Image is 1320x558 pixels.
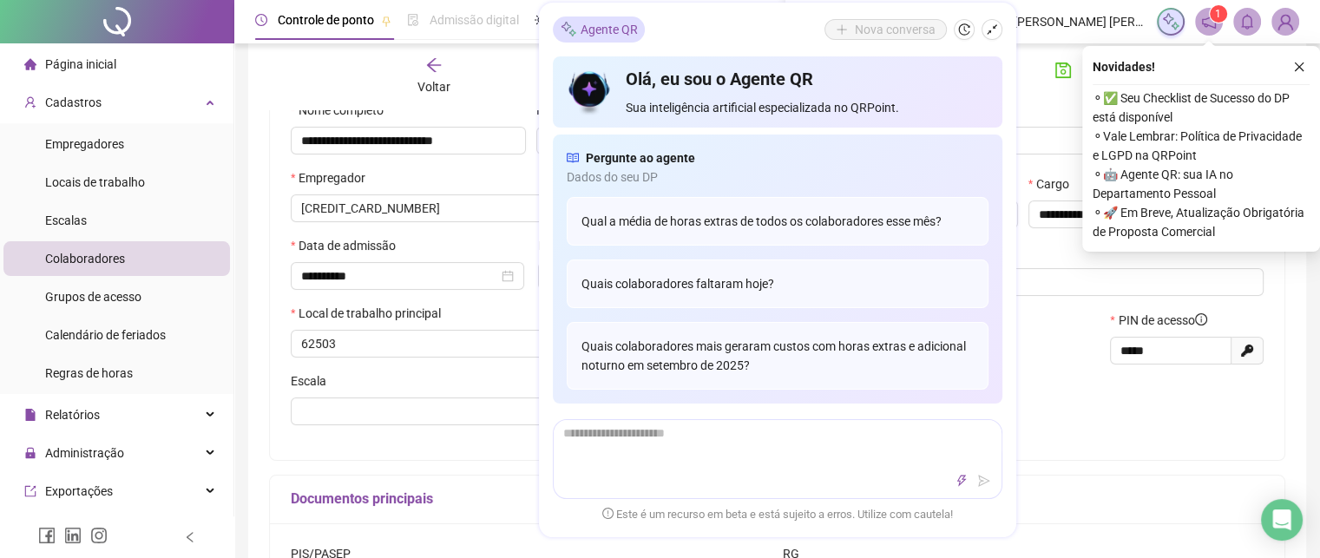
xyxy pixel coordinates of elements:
span: Página inicial [45,57,116,71]
span: file-done [407,14,419,26]
span: Nome social [536,101,602,120]
span: Controle de ponto [278,13,374,27]
span: Colaboradores [45,252,125,266]
span: Exportações [45,484,113,498]
img: 85868 [1272,9,1298,35]
span: left [184,531,196,543]
sup: 1 [1210,5,1227,23]
span: 4609318277203140 [301,195,762,221]
span: Cadastros [45,95,102,109]
span: file [24,409,36,421]
button: Salvar [1041,56,1133,84]
button: send [974,470,995,491]
span: Calendário de feriados [45,328,166,342]
span: Locais de trabalho [45,175,145,189]
span: clock-circle [255,14,267,26]
span: user-add [24,96,36,108]
span: shrink [986,23,998,36]
span: info-circle [1195,313,1207,325]
span: history [958,23,970,36]
span: instagram [90,527,108,544]
label: Data de admissão [291,236,407,255]
div: Quais colaboradores mais geraram custos com horas extras e adicional noturno em setembro de 2025? [567,322,988,390]
span: Relatórios [45,408,100,422]
img: sparkle-icon.fc2bf0ac1784a2077858766a79e2daf3.svg [1161,12,1180,31]
span: ⚬ 🤖 Agente QR: sua IA no Departamento Pessoal [1093,165,1310,203]
span: arrow-left [425,56,443,74]
span: Dados do seu DP [567,167,988,187]
label: Local de trabalho principal [291,304,452,323]
span: Novidades ! [1093,57,1155,76]
span: save [1054,62,1072,79]
span: notification [1201,14,1217,30]
img: sparkle-icon.fc2bf0ac1784a2077858766a79e2daf3.svg [560,20,577,38]
span: Grupos de acesso [45,290,141,304]
span: PIN de acesso [1119,311,1207,330]
button: thunderbolt [951,470,972,491]
span: export [24,485,36,497]
span: sun [535,14,547,26]
span: [PERSON_NAME] [PERSON_NAME] RC Ovos [1014,12,1146,31]
span: lock [24,447,36,459]
span: Voltar [417,80,450,94]
label: Cargo [1028,174,1080,194]
h4: Olá, eu sou o Agente QR [626,67,988,91]
span: Pergunte ao agente [586,148,695,167]
span: pushpin [381,16,391,26]
span: Escalas [45,213,87,227]
h5: Documentos principais [291,489,1264,509]
span: Este é um recurso em beta e está sujeito a erros. Utilize com cautela! [602,506,953,523]
div: Open Intercom Messenger [1261,499,1303,541]
button: Nova conversa [824,19,947,40]
span: home [24,58,36,70]
span: read [567,148,579,167]
span: Administração [45,446,124,460]
span: thunderbolt [956,475,968,487]
span: ⚬ 🚀 Em Breve, Atualização Obrigatória de Proposta Comercial [1093,203,1310,241]
span: Regras de horas [45,366,133,380]
span: Admissão digital [430,13,519,27]
span: 62503 [301,331,638,357]
label: Empregador [291,168,377,187]
label: Nome completo [291,101,395,120]
span: close [1293,61,1305,73]
div: Quais colaboradores faltaram hoje? [567,259,988,308]
label: Escala [291,371,338,391]
span: exclamation-circle [602,508,614,519]
span: Empregadores [45,137,124,151]
img: icon [567,67,613,117]
span: ⚬ Vale Lembrar: Política de Privacidade e LGPD na QRPoint [1093,127,1310,165]
span: ⚬ ✅ Seu Checklist de Sucesso do DP está disponível [1093,89,1310,127]
div: Agente QR [553,16,645,43]
span: facebook [38,527,56,544]
span: 1 [1215,8,1221,20]
div: Qual a média de horas extras de todos os colaboradores esse mês? [567,197,988,246]
span: bell [1239,14,1255,30]
span: Sua inteligência artificial especializada no QRPoint. [626,98,988,117]
span: linkedin [64,527,82,544]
